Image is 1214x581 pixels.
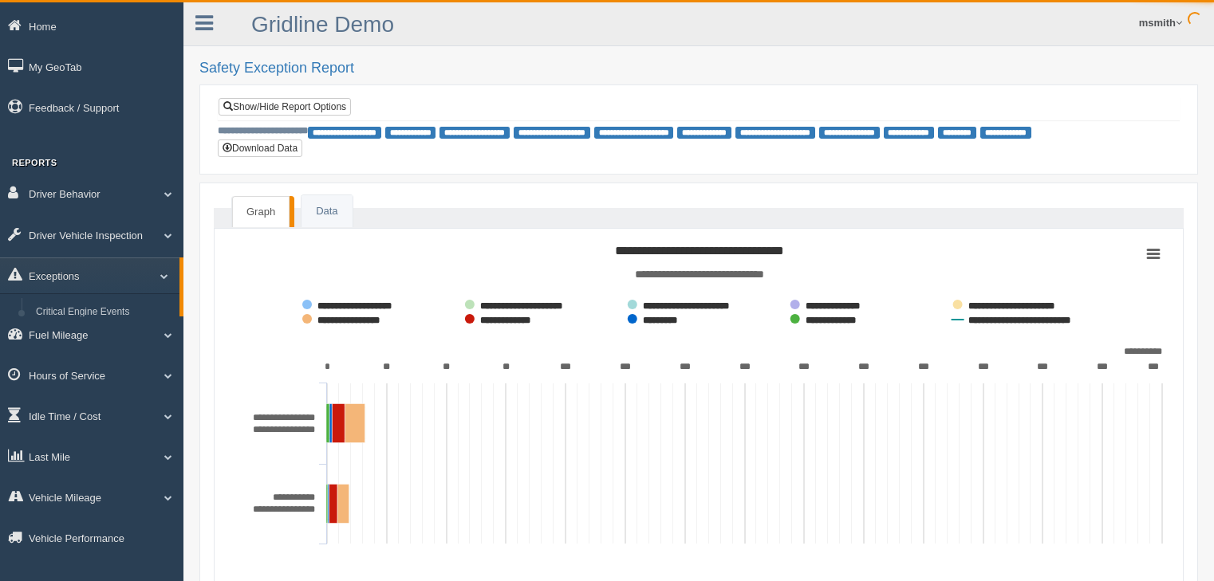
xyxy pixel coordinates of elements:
[199,61,1198,77] h2: Safety Exception Report
[219,98,351,116] a: Show/Hide Report Options
[302,195,352,228] a: Data
[29,298,179,327] a: Critical Engine Events
[218,139,302,157] button: Download Data
[232,196,290,228] a: Graph
[251,12,394,37] a: Gridline Demo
